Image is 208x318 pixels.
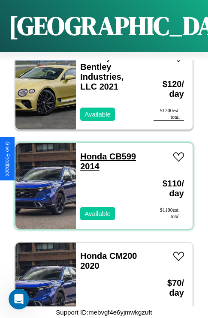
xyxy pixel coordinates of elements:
[80,152,136,171] a: Honda CB599 2014
[154,71,184,108] h3: $ 120 / day
[154,270,184,306] h3: $ 70 / day
[84,108,111,120] p: Available
[154,108,184,121] div: $ 1200 est. total
[56,306,152,318] p: Support ID: mebvgf4e6yjmwkgzuft
[80,52,124,91] a: Bentley Bentley Industries, LLC 2021
[154,207,184,220] div: $ 1100 est. total
[9,289,29,309] iframe: Intercom live chat
[154,170,184,207] h3: $ 110 / day
[84,208,111,219] p: Available
[80,251,137,270] a: Honda CM200 2020
[4,141,10,176] div: Give Feedback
